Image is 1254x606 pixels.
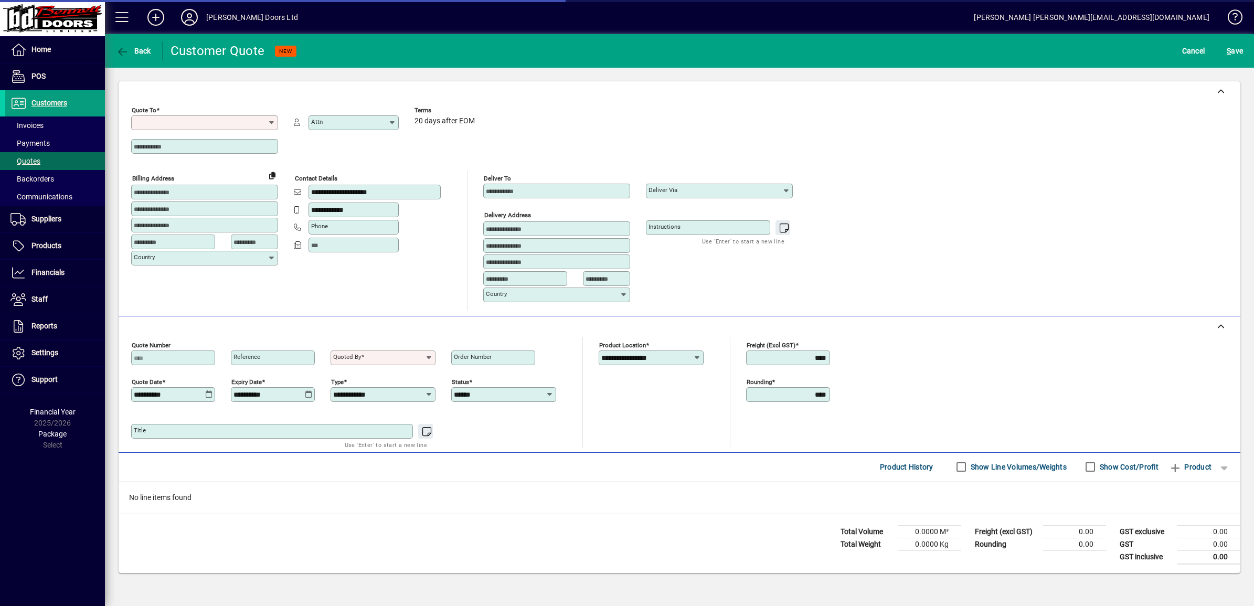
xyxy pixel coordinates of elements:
[119,482,1240,514] div: No line items found
[747,378,772,385] mat-label: Rounding
[231,378,262,385] mat-label: Expiry date
[649,186,677,194] mat-label: Deliver via
[599,341,646,348] mat-label: Product location
[31,268,65,277] span: Financials
[5,206,105,232] a: Suppliers
[747,341,795,348] mat-label: Freight (excl GST)
[5,188,105,206] a: Communications
[132,341,171,348] mat-label: Quote number
[5,37,105,63] a: Home
[1114,550,1177,564] td: GST inclusive
[134,253,155,261] mat-label: Country
[173,8,206,27] button: Profile
[1220,2,1241,36] a: Knowledge Base
[233,353,260,360] mat-label: Reference
[880,459,933,475] span: Product History
[132,107,156,114] mat-label: Quote To
[279,48,292,55] span: NEW
[31,72,46,80] span: POS
[264,167,281,184] button: Copy to Delivery address
[333,353,361,360] mat-label: Quoted by
[134,427,146,434] mat-label: Title
[10,139,50,147] span: Payments
[113,41,154,60] button: Back
[5,260,105,286] a: Financials
[171,42,265,59] div: Customer Quote
[206,9,298,26] div: [PERSON_NAME] Doors Ltd
[5,63,105,90] a: POS
[311,118,323,125] mat-label: Attn
[452,378,469,385] mat-label: Status
[484,175,511,182] mat-label: Deliver To
[10,157,40,165] span: Quotes
[31,99,67,107] span: Customers
[1182,42,1205,59] span: Cancel
[5,152,105,170] a: Quotes
[486,290,507,297] mat-label: Country
[1043,538,1106,550] td: 0.00
[10,175,54,183] span: Backorders
[31,375,58,384] span: Support
[1177,538,1240,550] td: 0.00
[5,134,105,152] a: Payments
[5,233,105,259] a: Products
[835,538,898,550] td: Total Weight
[31,215,61,223] span: Suppliers
[1224,41,1246,60] button: Save
[5,367,105,393] a: Support
[970,525,1043,538] td: Freight (excl GST)
[31,241,61,250] span: Products
[1177,525,1240,538] td: 0.00
[1177,550,1240,564] td: 0.00
[649,223,681,230] mat-label: Instructions
[31,45,51,54] span: Home
[1043,525,1106,538] td: 0.00
[311,222,328,230] mat-label: Phone
[31,322,57,330] span: Reports
[1169,459,1212,475] span: Product
[5,116,105,134] a: Invoices
[5,286,105,313] a: Staff
[969,462,1067,472] label: Show Line Volumes/Weights
[132,378,162,385] mat-label: Quote date
[10,121,44,130] span: Invoices
[31,295,48,303] span: Staff
[1227,47,1231,55] span: S
[31,348,58,357] span: Settings
[1114,538,1177,550] td: GST
[116,47,151,55] span: Back
[415,107,477,114] span: Terms
[876,458,938,476] button: Product History
[702,235,784,247] mat-hint: Use 'Enter' to start a new line
[1164,458,1217,476] button: Product
[898,538,961,550] td: 0.0000 Kg
[835,525,898,538] td: Total Volume
[5,340,105,366] a: Settings
[105,41,163,60] app-page-header-button: Back
[1179,41,1208,60] button: Cancel
[1227,42,1243,59] span: ave
[898,525,961,538] td: 0.0000 M³
[1114,525,1177,538] td: GST exclusive
[331,378,344,385] mat-label: Type
[454,353,492,360] mat-label: Order number
[1098,462,1159,472] label: Show Cost/Profit
[415,117,475,125] span: 20 days after EOM
[139,8,173,27] button: Add
[30,408,76,416] span: Financial Year
[5,313,105,339] a: Reports
[10,193,72,201] span: Communications
[38,430,67,438] span: Package
[970,538,1043,550] td: Rounding
[974,9,1209,26] div: [PERSON_NAME] [PERSON_NAME][EMAIL_ADDRESS][DOMAIN_NAME]
[5,170,105,188] a: Backorders
[345,439,427,451] mat-hint: Use 'Enter' to start a new line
